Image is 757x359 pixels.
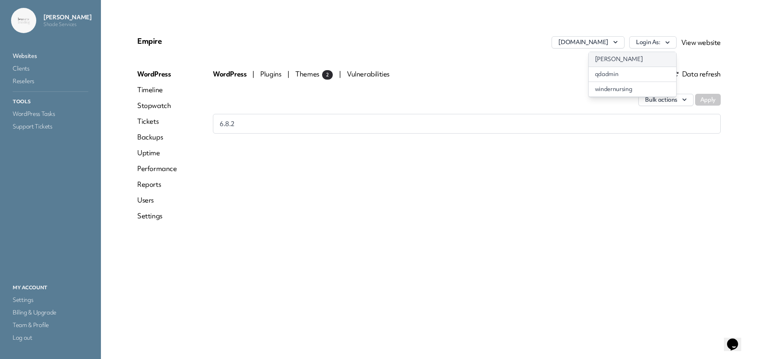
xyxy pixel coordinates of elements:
button: Bulk actions [638,94,694,106]
span: Vulnerabilities [347,69,390,78]
a: Timeline [137,85,177,95]
p: Shade Services [43,21,91,28]
span: 2 [322,70,333,80]
a: windernursing [589,82,676,97]
p: Empire [137,36,332,46]
a: Support Tickets [11,121,90,132]
a: Settings [137,211,177,221]
a: WordPress Tasks [11,108,90,119]
a: Websites [11,50,90,61]
a: qdadmin [589,67,676,82]
a: Clients [11,63,90,74]
a: Uptime [137,148,177,158]
span: Themes [295,69,333,78]
a: Settings [11,294,90,305]
span: Plugins [260,69,283,78]
a: Log out [11,332,90,343]
button: Apply [695,94,721,106]
a: Billing & Upgrade [11,307,90,318]
a: Tickets [137,117,177,126]
p: [PERSON_NAME] [43,13,91,21]
span: | [339,69,341,78]
p: My Account [11,283,90,293]
iframe: chat widget [724,327,749,351]
a: Backups [137,132,177,142]
a: Performance [137,164,177,173]
a: WordPress [137,69,177,79]
span: WordPress [213,69,248,78]
a: [PERSON_NAME] [589,52,676,67]
a: Stopwatch [137,101,177,110]
a: Resellers [11,76,90,87]
a: Team & Profile [11,320,90,331]
a: Reports [137,180,177,189]
button: Login As: [629,36,677,48]
button: [DOMAIN_NAME] [552,36,624,48]
span: | [252,69,254,78]
span: Data refresh [673,71,721,77]
span: 6.8.2 [220,119,235,128]
span: | [287,69,289,78]
a: View website [681,38,721,47]
p: Tools [11,97,90,107]
a: Users [137,195,177,205]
